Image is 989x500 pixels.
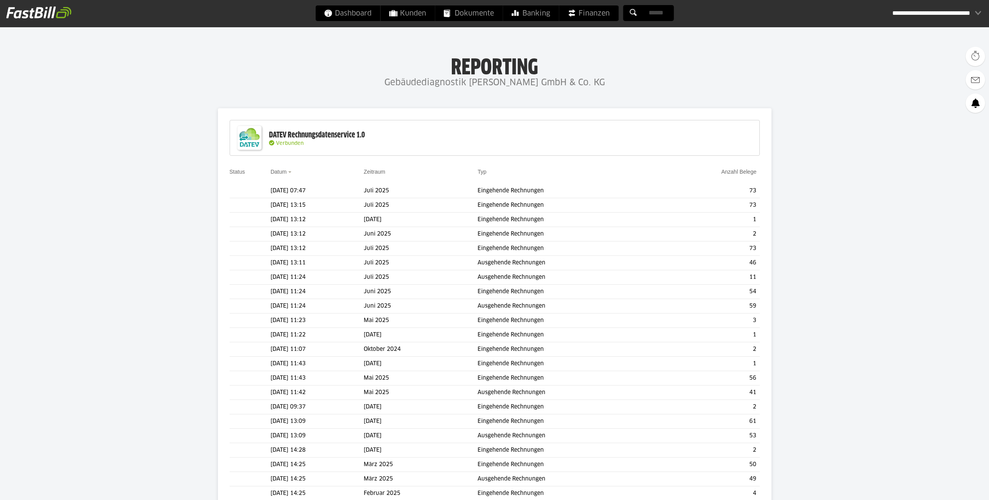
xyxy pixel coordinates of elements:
td: Oktober 2024 [364,342,478,357]
td: [DATE] 13:12 [271,213,364,227]
td: [DATE] [364,414,478,429]
td: [DATE] 13:11 [271,256,364,270]
td: Eingehende Rechnungen [478,342,658,357]
td: 73 [658,241,759,256]
td: 1 [658,328,759,342]
td: März 2025 [364,458,478,472]
span: Finanzen [568,5,610,21]
td: Ausgehende Rechnungen [478,270,658,285]
td: 53 [658,429,759,443]
div: DATEV Rechnungsdatenservice 1.0 [269,130,365,140]
td: Juni 2025 [364,227,478,241]
td: [DATE] [364,429,478,443]
td: Eingehende Rechnungen [478,241,658,256]
img: sort_desc.gif [288,171,293,173]
a: Zeitraum [364,169,385,175]
td: 2 [658,443,759,458]
td: 46 [658,256,759,270]
span: Verbunden [276,141,304,146]
a: Finanzen [559,5,618,21]
td: [DATE] 13:12 [271,227,364,241]
td: 2 [658,400,759,414]
td: 56 [658,371,759,386]
td: 3 [658,313,759,328]
a: Dokumente [435,5,502,21]
td: Mai 2025 [364,313,478,328]
td: 54 [658,285,759,299]
td: [DATE] [364,357,478,371]
td: [DATE] 11:24 [271,285,364,299]
td: [DATE] 11:24 [271,270,364,285]
td: Ausgehende Rechnungen [478,472,658,486]
td: Ausgehende Rechnungen [478,386,658,400]
td: 50 [658,458,759,472]
td: [DATE] 11:43 [271,371,364,386]
td: Eingehende Rechnungen [478,400,658,414]
h1: Reporting [78,55,911,75]
td: 11 [658,270,759,285]
span: Kunden [389,5,426,21]
td: 73 [658,198,759,213]
td: [DATE] 14:25 [271,472,364,486]
td: Ausgehende Rechnungen [478,429,658,443]
td: Eingehende Rechnungen [478,357,658,371]
td: Eingehende Rechnungen [478,328,658,342]
a: Dashboard [315,5,380,21]
td: Ausgehende Rechnungen [478,299,658,313]
td: 73 [658,184,759,198]
td: Juni 2025 [364,299,478,313]
td: Eingehende Rechnungen [478,184,658,198]
td: 59 [658,299,759,313]
td: [DATE] 13:15 [271,198,364,213]
td: [DATE] 14:28 [271,443,364,458]
td: 1 [658,213,759,227]
td: [DATE] 11:07 [271,342,364,357]
span: Dashboard [324,5,372,21]
td: März 2025 [364,472,478,486]
td: Juli 2025 [364,241,478,256]
td: Eingehende Rechnungen [478,458,658,472]
td: [DATE] [364,400,478,414]
td: [DATE] 13:12 [271,241,364,256]
td: [DATE] [364,328,478,342]
td: 41 [658,386,759,400]
td: Eingehende Rechnungen [478,227,658,241]
iframe: Öffnet ein Widget, in dem Sie weitere Informationen finden [929,477,981,496]
td: Juli 2025 [364,184,478,198]
a: Banking [503,5,559,21]
td: [DATE] [364,443,478,458]
span: Dokumente [444,5,494,21]
td: Eingehende Rechnungen [478,313,658,328]
td: Eingehende Rechnungen [478,198,658,213]
td: [DATE] 11:24 [271,299,364,313]
td: [DATE] 11:43 [271,357,364,371]
a: Kunden [380,5,435,21]
td: 2 [658,227,759,241]
a: Status [230,169,245,175]
img: fastbill_logo_white.png [6,6,71,19]
td: Eingehende Rechnungen [478,213,658,227]
td: 2 [658,342,759,357]
a: Typ [478,169,487,175]
td: Ausgehende Rechnungen [478,256,658,270]
td: [DATE] 07:47 [271,184,364,198]
td: Eingehende Rechnungen [478,371,658,386]
td: Juni 2025 [364,285,478,299]
td: [DATE] 11:22 [271,328,364,342]
td: [DATE] 09:37 [271,400,364,414]
td: 61 [658,414,759,429]
td: Juli 2025 [364,198,478,213]
td: Juli 2025 [364,270,478,285]
td: [DATE] 11:23 [271,313,364,328]
td: 1 [658,357,759,371]
td: Eingehende Rechnungen [478,414,658,429]
td: Eingehende Rechnungen [478,285,658,299]
td: Mai 2025 [364,386,478,400]
td: [DATE] 14:25 [271,458,364,472]
td: Eingehende Rechnungen [478,443,658,458]
td: [DATE] 13:09 [271,414,364,429]
td: [DATE] [364,213,478,227]
td: Mai 2025 [364,371,478,386]
td: Juli 2025 [364,256,478,270]
td: [DATE] 13:09 [271,429,364,443]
